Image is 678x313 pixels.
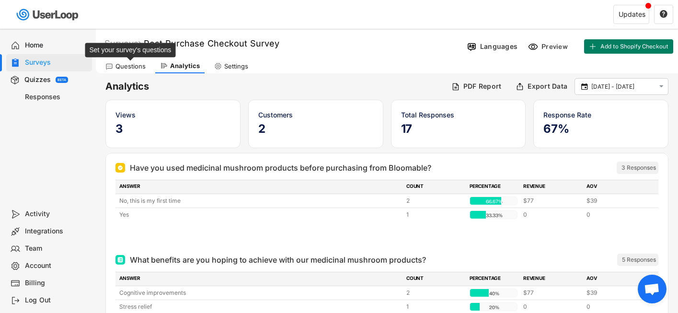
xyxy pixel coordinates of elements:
[119,289,401,297] div: Cognitive improvements
[586,197,644,205] div: $39
[401,110,516,120] div: Total Responses
[57,78,66,81] div: BETA
[25,278,88,288] div: Billing
[25,261,88,270] div: Account
[119,183,401,191] div: ANSWER
[523,197,581,205] div: $77
[117,257,123,263] img: Multi Select
[463,82,502,91] div: PDF Report
[105,80,444,93] h6: Analytics
[25,209,88,219] div: Activity
[119,302,401,311] div: Stress relief
[170,62,200,70] div: Analytics
[619,11,645,18] div: Updates
[406,302,464,311] div: 1
[115,62,146,70] div: Questions
[586,302,644,311] div: 0
[470,183,517,191] div: PERCENTAGE
[472,303,516,312] div: 20%
[543,122,658,136] h5: 67%
[541,42,570,51] div: Preview
[472,289,516,298] div: 40%
[25,58,88,67] div: Surveys
[130,162,431,174] div: Have you used medicinal mushroom products before purchasing from Bloomable?
[24,75,51,84] div: Quizzes
[25,93,88,102] div: Responses
[25,227,88,236] div: Integrations
[104,38,141,49] div: Surveys
[406,210,464,219] div: 1
[657,82,666,91] button: 
[224,62,248,70] div: Settings
[581,82,588,91] text: 
[472,211,516,220] div: 33.33%
[660,10,667,18] text: 
[406,275,464,283] div: COUNT
[523,210,581,219] div: 0
[115,122,230,136] h5: 3
[406,289,464,297] div: 2
[586,183,644,191] div: AOV
[467,42,477,52] img: Language%20Icon.svg
[591,82,655,92] input: Select Date Range
[401,122,516,136] h5: 17
[586,275,644,283] div: AOV
[580,82,589,91] button: 
[523,183,581,191] div: REVENUE
[472,197,516,206] div: 66.67%
[586,289,644,297] div: $39
[528,82,567,91] div: Export Data
[584,39,673,54] button: Add to Shopify Checkout
[638,275,667,303] div: Open chat
[622,256,656,264] div: 5 Responses
[14,5,82,24] img: userloop-logo-01.svg
[406,197,464,205] div: 2
[119,275,401,283] div: ANSWER
[25,296,88,305] div: Log Out
[480,42,517,51] div: Languages
[523,275,581,283] div: REVENUE
[25,41,88,50] div: Home
[470,275,517,283] div: PERCENTAGE
[659,10,668,19] button: 
[117,165,123,171] img: Single Select
[659,82,664,91] text: 
[523,302,581,311] div: 0
[406,183,464,191] div: COUNT
[523,289,581,297] div: $77
[115,110,230,120] div: Views
[144,38,279,48] font: Post Purchase Checkout Survey
[119,197,401,205] div: No, this is my first time
[258,110,373,120] div: Customers
[543,110,658,120] div: Response Rate
[586,210,644,219] div: 0
[621,164,656,172] div: 3 Responses
[119,210,401,219] div: Yes
[600,44,668,49] span: Add to Shopify Checkout
[258,122,373,136] h5: 2
[130,254,426,266] div: What benefits are you hoping to achieve with our medicinal mushroom products?
[25,244,88,253] div: Team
